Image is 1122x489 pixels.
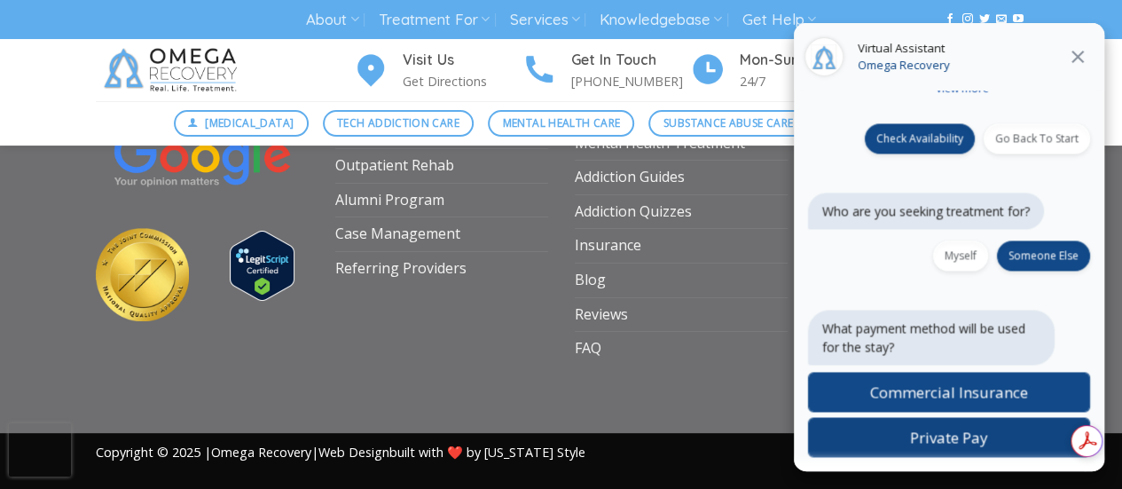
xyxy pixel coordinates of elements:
[335,252,467,286] a: Referring Providers
[306,4,358,36] a: About
[96,444,585,461] span: Copyright © 2025 | | built with ❤️ by [US_STATE] Style
[740,71,859,91] p: 24/7
[230,255,294,274] a: Verify LegitScript Approval for www.omegarecovery.org
[522,49,690,92] a: Get In Touch [PHONE_NUMBER]
[575,332,601,366] a: FAQ
[403,49,522,72] h4: Visit Us
[740,49,859,72] h4: Mon-Sun
[379,4,490,36] a: Treatment For
[571,71,690,91] p: [PHONE_NUMBER]
[509,4,579,36] a: Services
[335,184,444,217] a: Alumni Program
[230,231,294,301] img: Verify Approval for www.omegarecovery.org
[353,49,522,92] a: Visit Us Get Directions
[575,229,641,263] a: Insurance
[600,4,722,36] a: Knowledgebase
[663,114,793,131] span: Substance Abuse Care
[945,13,955,26] a: Follow on Facebook
[575,298,628,332] a: Reviews
[174,110,309,137] a: [MEDICAL_DATA]
[996,13,1007,26] a: Send us an email
[575,161,685,194] a: Addiction Guides
[335,217,460,251] a: Case Management
[323,110,475,137] a: Tech Addiction Care
[961,13,972,26] a: Follow on Instagram
[403,71,522,91] p: Get Directions
[571,49,690,72] h4: Get In Touch
[337,114,459,131] span: Tech Addiction Care
[1013,13,1024,26] a: Follow on YouTube
[648,110,807,137] a: Substance Abuse Care
[318,444,389,461] a: Web Design
[488,110,634,137] a: Mental Health Care
[96,39,251,101] img: Omega Recovery
[335,149,454,183] a: Outpatient Rehab
[503,114,620,131] span: Mental Health Care
[211,444,311,461] a: Omega Recovery
[742,4,816,36] a: Get Help
[575,264,606,297] a: Blog
[575,195,692,229] a: Addiction Quizzes
[9,423,71,477] iframe: reCAPTCHA
[979,13,990,26] a: Follow on Twitter
[205,114,294,131] span: [MEDICAL_DATA]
